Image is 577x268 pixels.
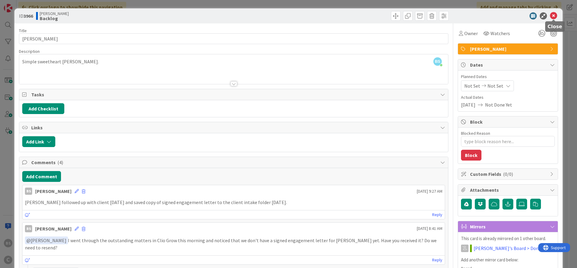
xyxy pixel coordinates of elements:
span: Support [13,1,27,8]
p: I went through the outstanding matters in Clio Grow this morning and noticed that we don't have a... [25,236,442,251]
span: BS [433,57,442,66]
p: [PERSON_NAME] followed up with client [DATE] and saved copy of signed engagement letter to the cl... [25,199,442,206]
span: ( 4 ) [57,159,63,165]
a: [PERSON_NAME]'s Board > Done [474,245,541,252]
span: Owner [464,30,478,37]
button: Add Comment [22,171,61,182]
span: @ [26,237,31,243]
span: [DATE] [461,101,475,108]
span: Not Done Yet [485,101,512,108]
p: Add another mirror card below: [461,257,555,263]
span: Not Set [487,82,503,89]
span: Description [19,49,40,54]
p: Simple sweetheart [PERSON_NAME]. [22,58,445,65]
span: Comments [31,159,437,166]
span: [PERSON_NAME] [470,45,547,53]
span: ( 0/0 ) [503,171,513,177]
button: Add Link [22,136,55,147]
b: Backlog [40,16,69,21]
span: Planned Dates [461,74,555,80]
span: Watchers [490,30,510,37]
h5: Close [548,24,562,29]
a: Reply [432,211,442,218]
span: [DATE] 8:41 AM [417,225,442,232]
input: type card name here... [19,33,448,44]
a: Reply [432,256,442,264]
span: [PERSON_NAME] [26,237,66,243]
span: Actual Dates [461,94,555,101]
span: ID [19,12,33,20]
label: Blocked Reason [461,131,490,136]
button: Block [461,150,481,161]
div: BS [25,188,32,195]
div: [PERSON_NAME] [35,225,72,232]
span: [DATE] 9:27 AM [417,188,442,194]
span: Custom Fields [470,170,547,178]
span: Attachments [470,186,547,194]
div: [PERSON_NAME] [35,188,72,195]
span: Tasks [31,91,437,98]
button: Add Checklist [22,103,64,114]
label: Title [19,28,27,33]
span: Dates [470,61,547,68]
span: Links [31,124,437,131]
div: BS [25,225,32,232]
span: Block [470,118,547,125]
span: Not Set [464,82,480,89]
span: [PERSON_NAME] [40,11,69,16]
p: This card is already mirrored on 1 other board. [461,235,555,242]
span: Mirrors [470,223,547,230]
b: 3966 [23,13,33,19]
